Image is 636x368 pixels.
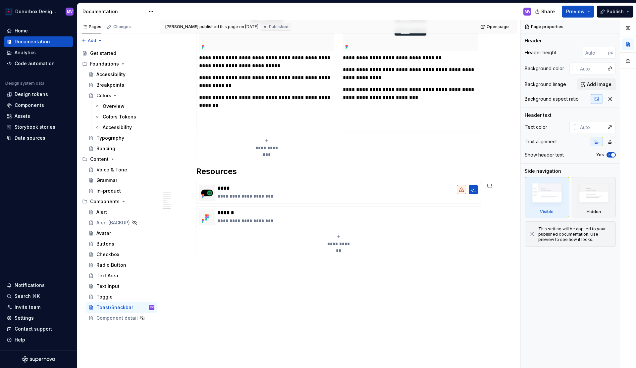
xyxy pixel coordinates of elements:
div: Checkbox [96,251,119,258]
button: Search ⌘K [4,291,73,301]
span: Add [88,38,96,43]
div: Spacing [96,145,115,152]
div: Hidden [572,177,616,217]
a: Code automation [4,58,73,69]
a: Overview [92,101,157,112]
div: Text Input [96,283,120,290]
a: Assets [4,111,73,121]
a: Breakpoints [86,80,157,90]
button: Publish [597,6,633,18]
button: Donorbox Design SystemMV [1,4,76,19]
button: Contact support [4,324,73,334]
div: Accessibility [96,71,126,78]
a: Grammar [86,175,157,186]
span: Published [269,24,289,29]
div: Voice & Tone [96,166,127,173]
div: Get started [90,50,116,57]
div: Text Area [96,272,118,279]
a: Typography [86,133,157,143]
a: Avatar [86,228,157,239]
div: Changes [113,24,131,29]
div: Storybook stories [15,124,55,130]
img: e66639dd-4554-42df-93de-221cf8fc98d0.png [199,185,215,201]
div: MV [525,9,530,14]
div: Avatar [96,230,111,237]
span: [PERSON_NAME] [165,24,198,29]
a: Accessibility [92,122,157,133]
div: Notifications [15,282,45,289]
a: Text Input [86,281,157,292]
a: Data sources [4,133,73,143]
img: 17077652-375b-4f2c-92b0-528c72b71ea0.png [5,8,13,16]
a: Alert (BACKUP) [86,217,157,228]
a: Text Area [86,270,157,281]
div: Foundations [90,61,119,67]
button: Preview [562,6,594,18]
div: Side navigation [525,168,561,174]
div: Text color [525,124,547,130]
div: Code automation [15,60,55,67]
div: Pages [82,24,101,29]
div: Assets [15,113,30,119]
div: Text alignment [525,138,557,145]
div: Background aspect ratio [525,96,579,102]
div: Colors [96,92,111,99]
svg: Supernova Logo [22,356,55,363]
div: In-product [96,188,121,194]
a: Analytics [4,47,73,58]
span: Preview [566,8,585,15]
a: Voice & Tone [86,164,157,175]
button: Add [79,36,104,45]
div: Foundations [79,59,157,69]
div: Settings [15,315,34,321]
div: Alert (BACKUP) [96,219,130,226]
a: Get started [79,48,157,59]
div: Home [15,27,28,34]
div: Analytics [15,49,36,56]
div: This setting will be applied to your published documentation. Use preview to see how it looks. [538,226,611,242]
div: Components [15,102,44,109]
div: Background image [525,81,566,88]
div: Contact support [15,326,52,332]
a: Colors Tokens [92,112,157,122]
a: Documentation [4,36,73,47]
div: Colors Tokens [103,114,136,120]
span: Share [541,8,555,15]
div: Components [90,198,120,205]
input: Auto [577,121,604,133]
div: MV [150,304,154,311]
span: Publish [607,8,624,15]
a: Accessibility [86,69,157,80]
div: Component detail [96,315,138,321]
div: Page tree [79,48,157,323]
div: Visible [525,177,569,217]
button: Notifications [4,280,73,291]
div: Help [15,337,25,343]
a: Component detail [86,313,157,323]
a: Settings [4,313,73,323]
div: Buttons [96,241,114,247]
input: Auto [577,63,604,74]
div: Documentation [82,8,145,15]
p: px [608,50,613,55]
div: Hidden [587,209,601,214]
a: Open page [478,22,512,31]
a: Alert [86,207,157,217]
a: Toggle [86,292,157,302]
a: Spacing [86,143,157,154]
div: published this page on [DATE] [199,24,258,29]
div: Toggle [96,294,113,300]
div: Grammar [96,177,117,184]
a: Radio Button [86,260,157,270]
div: Donorbox Design System [15,8,58,15]
button: Add image [577,78,616,90]
div: Toast/Snackbar [96,304,133,311]
div: Header height [525,49,556,56]
input: Auto [583,47,608,59]
div: Show header text [525,152,564,158]
label: Yes [596,152,604,158]
a: Components [4,100,73,111]
div: Alert [96,209,107,215]
a: Design tokens [4,89,73,100]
